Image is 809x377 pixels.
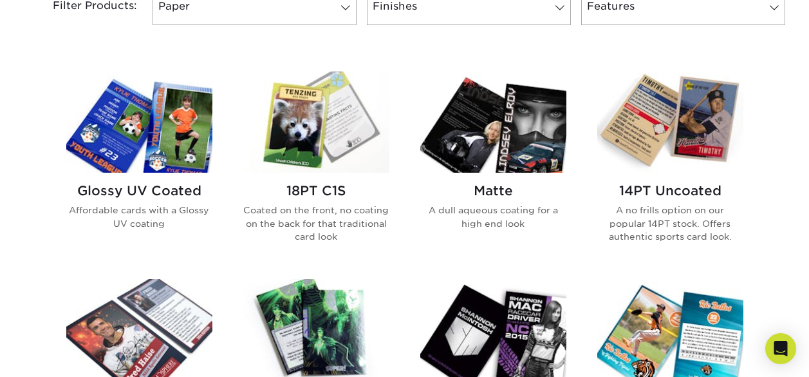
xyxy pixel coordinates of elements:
img: Glossy UV Coated Trading Cards [66,72,212,173]
a: Glossy UV Coated Trading Cards Glossy UV Coated Affordable cards with a Glossy UV coating [66,72,212,264]
p: Coated on the front, no coating on the back for that traditional card look [243,204,389,243]
iframe: Google Customer Reviews [3,338,109,372]
img: Matte Trading Cards [420,72,566,173]
img: 18PT C1S Trading Cards [243,72,389,173]
div: Open Intercom Messenger [765,333,796,364]
a: Matte Trading Cards Matte A dull aqueous coating for a high end look [420,72,566,264]
a: 18PT C1S Trading Cards 18PT C1S Coated on the front, no coating on the back for that traditional ... [243,72,389,264]
h2: 14PT Uncoated [597,183,743,198]
p: A dull aqueous coating for a high end look [420,204,566,230]
h2: Glossy UV Coated [66,183,212,198]
a: 14PT Uncoated Trading Cards 14PT Uncoated A no frills option on our popular 14PT stock. Offers au... [597,72,743,264]
img: 14PT Uncoated Trading Cards [597,72,743,173]
h2: 18PT C1S [243,183,389,198]
p: A no frills option on our popular 14PT stock. Offers authentic sports card look. [597,204,743,243]
h2: Matte [420,183,566,198]
p: Affordable cards with a Glossy UV coating [66,204,212,230]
